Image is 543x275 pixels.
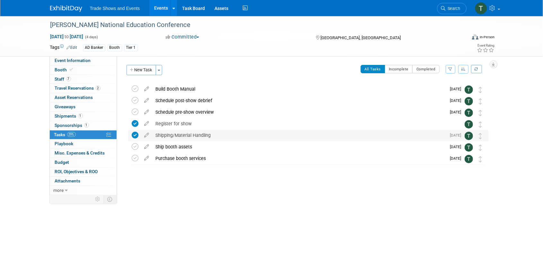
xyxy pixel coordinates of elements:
span: 1 [78,113,83,118]
a: edit [141,98,153,103]
a: Tasks29% [50,130,117,139]
a: Edit [67,45,77,50]
i: Move task [479,98,482,104]
div: AD Banker [83,44,105,51]
i: Move task [479,133,482,139]
div: [PERSON_NAME] National Education Conference [48,19,457,31]
a: Attachments [50,177,117,186]
span: (4 days) [85,35,98,39]
button: Completed [412,65,440,73]
a: Playbook [50,139,117,148]
span: Search [446,6,460,11]
span: Staff [55,76,71,82]
span: Tasks [54,132,76,137]
button: All Tasks [361,65,385,73]
span: [DATE] [450,145,465,149]
div: Schedule post-show debrief [153,95,446,106]
img: Tiff Wagner [465,85,473,94]
div: Booth [108,44,122,51]
img: Tiff Wagner [465,120,473,129]
a: Giveaways [50,102,117,111]
div: Build Booth Manual [153,84,446,94]
a: Travel Reservations2 [50,84,117,93]
a: Event Information [50,56,117,65]
a: Search [437,3,467,14]
i: Move task [479,156,482,162]
td: Tags [50,44,77,51]
span: 2 [96,86,101,91]
span: [DATE] [450,98,465,103]
span: Trade Shows and Events [90,6,140,11]
a: edit [141,144,153,150]
span: Asset Reservations [55,95,93,100]
div: Tier 1 [124,44,138,51]
div: Purchase booth services [153,153,446,164]
span: [DATE] [450,156,465,161]
span: Sponsorships [55,123,89,128]
span: ROI, Objectives & ROO [55,169,98,174]
a: Refresh [471,65,482,73]
a: Sponsorships1 [50,121,117,130]
img: Tiff Wagner [465,143,473,152]
a: edit [141,155,153,161]
a: edit [141,121,153,127]
span: Budget [55,160,69,165]
button: New Task [127,65,156,75]
span: Misc. Expenses & Credits [55,150,105,155]
span: [DATE] [450,110,465,114]
span: Playbook [55,141,74,146]
i: Move task [479,121,482,128]
div: Ship booth assets [153,141,446,152]
a: Misc. Expenses & Credits [50,149,117,158]
a: edit [141,132,153,138]
a: Asset Reservations [50,93,117,102]
div: Shipping/Material Handling [153,130,446,141]
i: Move task [479,145,482,151]
span: to [64,34,70,39]
span: [DATE] [DATE] [50,34,84,40]
span: more [54,188,64,193]
i: Booth reservation complete [70,68,73,71]
a: Booth [50,66,117,75]
a: more [50,186,117,195]
span: Giveaways [55,104,76,109]
span: [DATE] [450,133,465,137]
span: Travel Reservations [55,85,101,91]
button: Incomplete [385,65,413,73]
span: [GEOGRAPHIC_DATA], [GEOGRAPHIC_DATA] [320,35,401,40]
img: Tiff Wagner [465,97,473,105]
img: Format-Inperson.png [472,34,478,40]
a: ROI, Objectives & ROO [50,167,117,176]
span: [DATE] [450,87,465,91]
a: edit [141,109,153,115]
a: Budget [50,158,117,167]
span: 1 [84,123,89,128]
td: Personalize Event Tab Strip [92,195,104,203]
div: Event Rating [477,44,494,47]
a: Staff7 [50,75,117,84]
div: Schedule pre-show overview [153,107,446,118]
span: Attachments [55,178,81,183]
i: Move task [479,87,482,93]
span: 29% [67,132,76,137]
div: Event Format [429,33,495,43]
div: In-Person [479,35,495,40]
i: Move task [479,110,482,116]
span: 7 [66,76,71,81]
span: Shipments [55,113,83,119]
td: Toggle Event Tabs [103,195,117,203]
div: Register for show [153,118,452,129]
a: edit [141,86,153,92]
button: Committed [163,34,202,40]
a: Shipments1 [50,112,117,121]
img: Tiff Wagner [465,155,473,163]
img: Tiff Wagner [475,2,487,14]
img: ExhibitDay [50,5,82,12]
img: Tiff Wagner [465,109,473,117]
img: Tiff Wagner [465,132,473,140]
span: Booth [55,67,74,72]
span: Event Information [55,58,91,63]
